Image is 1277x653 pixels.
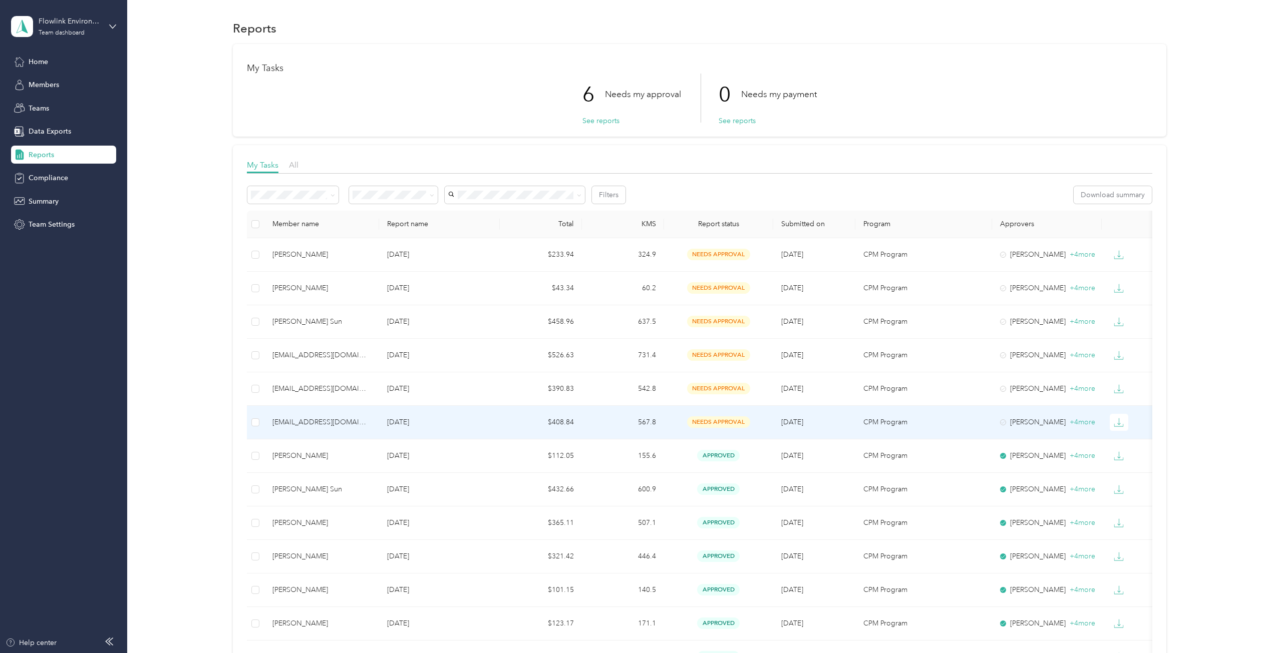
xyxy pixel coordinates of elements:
div: [PERSON_NAME] [1000,618,1094,629]
p: CPM Program [863,551,984,562]
button: See reports [582,116,619,126]
div: [PERSON_NAME] [1000,316,1094,327]
td: $233.94 [500,238,582,272]
span: Members [29,80,59,90]
span: [DATE] [781,418,803,426]
th: Submitted on [773,211,855,238]
td: 637.5 [582,305,664,339]
p: CPM Program [863,517,984,528]
p: CPM Program [863,383,984,394]
span: Summary [29,196,59,207]
span: Team Settings [29,219,75,230]
td: $321.42 [500,540,582,573]
td: $458.96 [500,305,582,339]
span: [DATE] [781,485,803,493]
div: Member name [272,220,371,228]
p: [DATE] [387,417,491,428]
div: [PERSON_NAME] [272,517,371,528]
td: 171.1 [582,607,664,640]
td: 60.2 [582,272,664,305]
div: [PERSON_NAME] [1000,584,1094,595]
span: Home [29,57,48,67]
p: CPM Program [863,450,984,461]
p: CPM Program [863,249,984,260]
td: $526.63 [500,339,582,372]
td: 446.4 [582,540,664,573]
span: [DATE] [781,284,803,292]
div: [PERSON_NAME] [1000,517,1094,528]
span: [DATE] [781,250,803,259]
p: CPM Program [863,283,984,294]
span: + 4 more [1070,284,1095,292]
span: Report status [672,220,766,228]
div: [PERSON_NAME] [272,618,371,629]
td: 542.8 [582,372,664,406]
td: 155.6 [582,439,664,473]
p: [DATE] [387,249,491,260]
td: CPM Program [855,305,992,339]
div: [PERSON_NAME] Sun [272,316,371,327]
span: approved [697,617,740,629]
button: Help center [6,637,57,648]
td: $112.05 [500,439,582,473]
th: Member name [264,211,379,238]
span: + 4 more [1070,250,1095,259]
div: [PERSON_NAME] [1000,249,1094,260]
span: needs approval [687,349,750,361]
td: CPM Program [855,372,992,406]
td: CPM Program [855,473,992,506]
span: [DATE] [781,619,803,627]
span: Compliance [29,173,68,183]
td: 600.9 [582,473,664,506]
div: [EMAIL_ADDRESS][DOMAIN_NAME] [272,383,371,394]
td: CPM Program [855,540,992,573]
div: [EMAIL_ADDRESS][DOMAIN_NAME] [272,350,371,361]
div: [PERSON_NAME] [1000,350,1094,361]
span: [DATE] [781,317,803,326]
div: [PERSON_NAME] [1000,484,1094,495]
th: Program [855,211,992,238]
span: + 4 more [1070,451,1095,460]
td: $390.83 [500,372,582,406]
span: + 4 more [1070,317,1095,326]
span: needs approval [687,282,750,294]
td: 507.1 [582,506,664,540]
td: CPM Program [855,439,992,473]
button: Download summary [1074,186,1152,204]
span: needs approval [687,416,750,428]
span: approved [697,550,740,562]
td: $365.11 [500,506,582,540]
div: Team dashboard [39,30,85,36]
button: Filters [592,186,625,204]
p: [DATE] [387,450,491,461]
span: + 4 more [1070,351,1095,359]
span: approved [697,584,740,595]
td: 324.9 [582,238,664,272]
div: [PERSON_NAME] [1000,283,1094,294]
p: CPM Program [863,618,984,629]
p: 0 [719,74,741,116]
p: CPM Program [863,584,984,595]
span: needs approval [687,383,750,394]
p: [DATE] [387,618,491,629]
span: All [289,160,298,170]
div: [PERSON_NAME] [1000,551,1094,562]
td: $43.34 [500,272,582,305]
td: $432.66 [500,473,582,506]
span: [DATE] [781,518,803,527]
td: $101.15 [500,573,582,607]
span: needs approval [687,249,750,260]
td: 731.4 [582,339,664,372]
td: CPM Program [855,406,992,439]
h1: My Tasks [247,63,1152,74]
th: Report name [379,211,499,238]
div: Total [508,220,574,228]
p: [DATE] [387,551,491,562]
span: approved [697,483,740,495]
h1: Reports [233,23,276,34]
span: [DATE] [781,384,803,393]
div: [PERSON_NAME] Sun [272,484,371,495]
td: CPM Program [855,339,992,372]
th: Approvers [992,211,1102,238]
